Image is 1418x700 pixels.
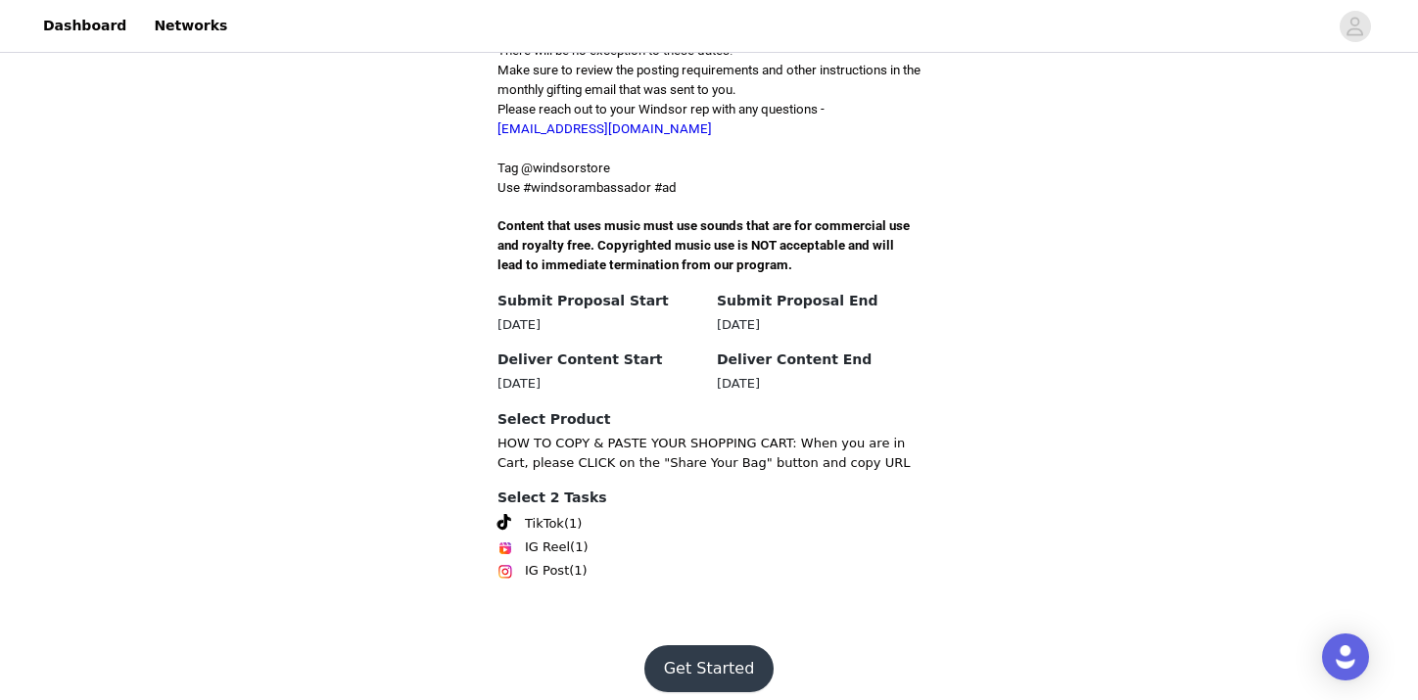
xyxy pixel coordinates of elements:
span: (1) [570,537,588,557]
h4: Submit Proposal Start [497,291,701,311]
span: Tag @windsorstore [497,161,610,175]
a: Networks [142,4,239,48]
div: [DATE] [717,374,921,394]
span: Make sure to review the posting requirements and other instructions in the monthly gifting email ... [497,63,921,97]
span: IG Reel [525,537,570,557]
h4: Deliver Content End [717,350,921,370]
div: Open Intercom Messenger [1322,633,1369,680]
span: IG Post [525,561,569,581]
span: (1) [569,561,587,581]
span: Please reach out to your Windsor rep with any questions - [497,102,825,136]
h4: Select Product [497,409,921,430]
h4: Select 2 Tasks [497,488,921,508]
a: [EMAIL_ADDRESS][DOMAIN_NAME] [497,121,712,136]
div: [DATE] [497,315,701,335]
div: avatar [1346,11,1364,42]
span: Use #windsorambassador #ad [497,180,677,195]
span: TikTok [525,514,564,534]
h4: Deliver Content Start [497,350,701,370]
span: Content that uses music must use sounds that are for commercial use and royalty free. Copyrighted... [497,218,913,272]
div: [DATE] [717,315,921,335]
span: (1) [564,514,582,534]
img: Instagram Icon [497,564,513,580]
a: Dashboard [31,4,138,48]
h4: Submit Proposal End [717,291,921,311]
button: Get Started [644,645,775,692]
p: HOW TO COPY & PASTE YOUR SHOPPING CART: When you are in Cart, please CLICK on the "Share Your Bag... [497,434,921,472]
div: [DATE] [497,374,701,394]
img: Instagram Reels Icon [497,540,513,556]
